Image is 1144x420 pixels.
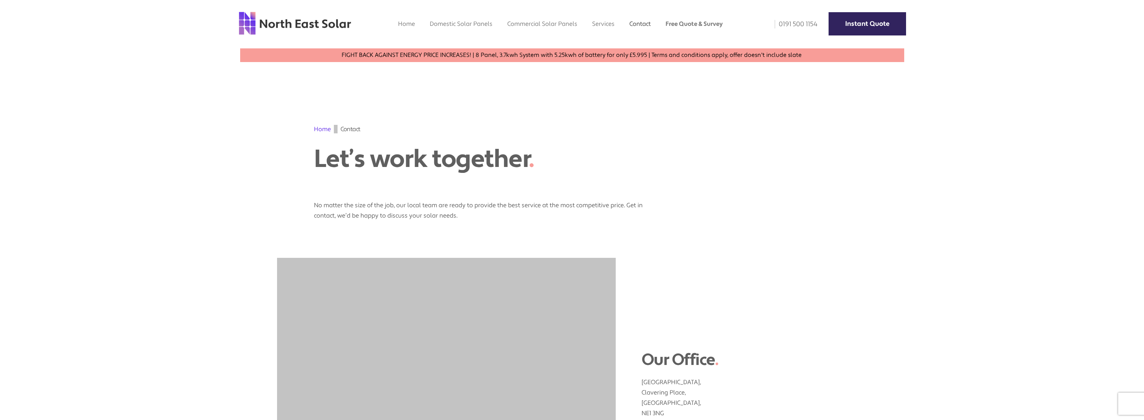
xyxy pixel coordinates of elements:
[770,20,818,28] a: 0191 500 1154
[642,370,867,419] p: [GEOGRAPHIC_DATA], Clavering Place, [GEOGRAPHIC_DATA], NE1 3NG
[592,20,615,28] a: Services
[666,20,723,28] a: Free Quote & Survey
[507,20,577,28] a: Commercial Solar Panels
[829,12,906,35] a: Instant Quote
[314,125,331,133] a: Home
[430,20,492,28] a: Domestic Solar Panels
[334,125,338,133] img: gif;base64,R0lGODdhAQABAPAAAMPDwwAAACwAAAAAAQABAAACAkQBADs=
[715,349,719,370] span: .
[238,11,352,35] img: north east solar logo
[398,20,415,28] a: Home
[529,143,534,175] span: .
[314,144,591,174] h1: Let’s work together
[341,125,360,133] span: Contact
[629,20,651,28] a: Contact
[314,193,646,221] p: No matter the size of the job, our local team are ready to provide the best service at the most c...
[642,350,867,370] h2: Our Office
